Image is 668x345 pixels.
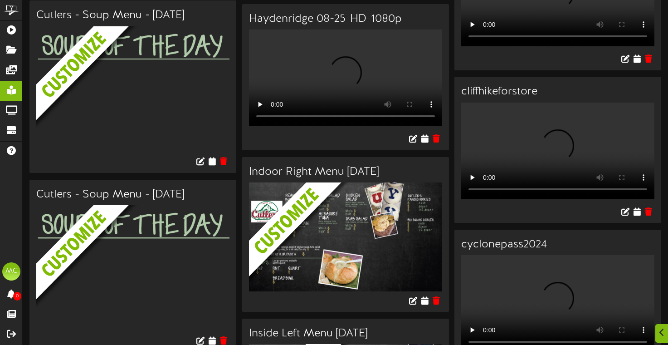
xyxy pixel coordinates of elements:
[249,30,442,126] video: Your browser does not support HTML5 video.
[249,166,442,178] h3: Indoor Right Menu [DATE]
[36,205,243,343] img: customize_overlay-33eb2c126fd3cb1579feece5bc878b72.png
[461,86,654,98] h3: cliffhikeforstore
[2,262,20,281] div: MC
[249,13,442,25] h3: Haydenridge 08-25_HD_1080p
[13,292,21,301] span: 0
[249,182,456,320] img: customize_overlay-33eb2c126fd3cb1579feece5bc878b72.png
[461,103,654,199] video: Your browser does not support HTML5 video.
[249,328,442,340] h3: Inside Left Menu [DATE]
[36,26,243,164] img: customize_overlay-33eb2c126fd3cb1579feece5bc878b72.png
[36,189,229,201] h3: Cutlers - Soup Menu - [DATE]
[461,239,654,251] h3: cyclonepass2024
[36,10,229,21] h3: Cutlers - Soup Menu - [DATE]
